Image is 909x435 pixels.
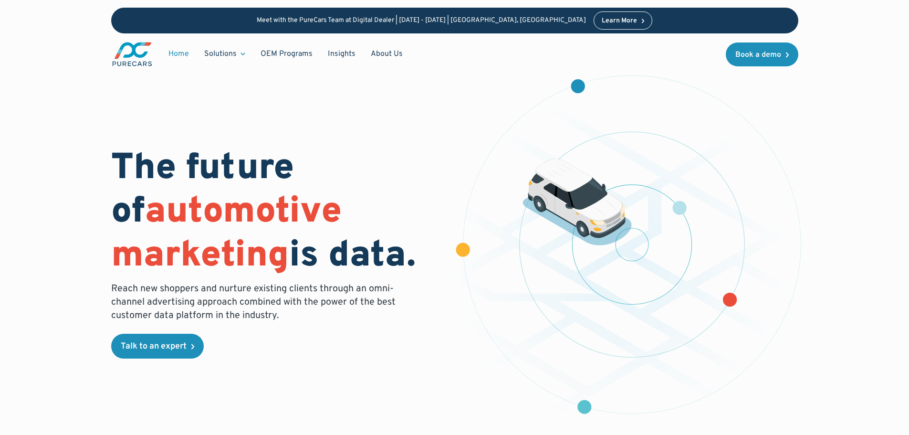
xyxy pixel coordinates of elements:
p: Reach new shoppers and nurture existing clients through an omni-channel advertising approach comb... [111,282,401,322]
div: Solutions [197,45,253,63]
img: purecars logo [111,41,153,67]
a: About Us [363,45,410,63]
a: OEM Programs [253,45,320,63]
div: Talk to an expert [121,342,187,351]
div: Solutions [204,49,237,59]
a: Insights [320,45,363,63]
div: Book a demo [735,51,781,59]
span: automotive marketing [111,190,342,279]
p: Meet with the PureCars Team at Digital Dealer | [DATE] - [DATE] | [GEOGRAPHIC_DATA], [GEOGRAPHIC_... [257,17,586,25]
a: Learn More [594,11,653,30]
a: Home [161,45,197,63]
img: illustration of a vehicle [522,159,632,245]
a: Talk to an expert [111,334,204,359]
a: Book a demo [726,42,798,66]
div: Learn More [602,18,637,24]
h1: The future of is data. [111,148,443,278]
a: main [111,41,153,67]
